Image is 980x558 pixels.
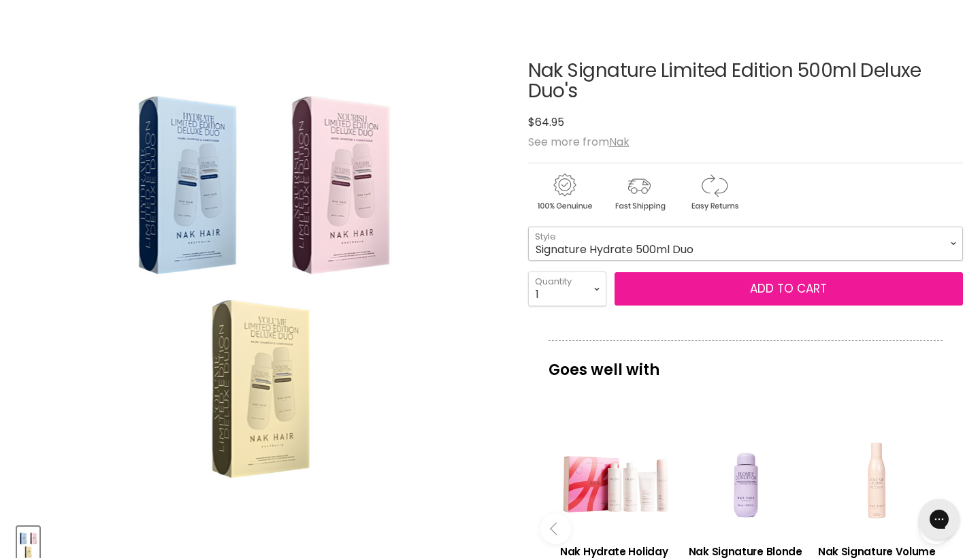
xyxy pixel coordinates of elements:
img: returns.gif [678,171,750,213]
a: Nak [609,134,630,150]
span: $64.95 [528,114,564,130]
img: genuine.gif [528,171,600,213]
span: See more from [528,134,630,150]
div: Nak Signature Limited Edition 500ml Deluxe Duo's image. Click or Scroll to Zoom. [17,27,504,514]
span: Add to cart [750,280,827,297]
button: Add to cart [615,272,963,306]
h1: Nak Signature Limited Edition 500ml Deluxe Duo's [528,61,963,103]
select: Quantity [528,272,606,306]
p: Goes well with [549,340,943,385]
img: Nak Signature Limited Edition 500ml Deluxe Duo's [112,31,409,508]
iframe: Gorgias live chat messenger [912,494,966,544]
img: shipping.gif [603,171,675,213]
